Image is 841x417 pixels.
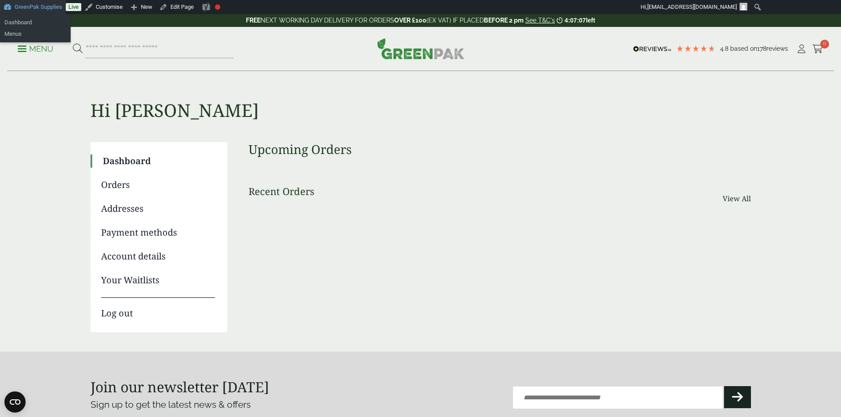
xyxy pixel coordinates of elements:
[647,4,737,10] span: [EMAIL_ADDRESS][DOMAIN_NAME]
[101,297,215,320] a: Log out
[91,398,388,412] p: Sign up to get the latest news & offers
[103,154,215,168] a: Dashboard
[720,45,730,52] span: 4.8
[586,17,595,24] span: left
[565,17,586,24] span: 4:07:07
[91,377,269,396] strong: Join our newsletter [DATE]
[633,46,671,52] img: REVIEWS.io
[101,202,215,215] a: Addresses
[101,250,215,263] a: Account details
[101,178,215,192] a: Orders
[91,71,751,121] h1: Hi [PERSON_NAME]
[525,17,555,24] a: See T&C's
[484,17,524,24] strong: BEFORE 2 pm
[812,45,823,53] i: Cart
[820,40,829,49] span: 0
[766,45,788,52] span: reviews
[730,45,757,52] span: Based on
[394,17,426,24] strong: OVER £100
[101,274,215,287] a: Your Waitlists
[66,3,81,11] a: Live
[723,193,751,204] a: View All
[249,185,314,197] h3: Recent Orders
[377,38,464,59] img: GreenPak Supplies
[101,226,215,239] a: Payment methods
[18,44,53,54] p: Menu
[676,45,716,53] div: 4.78 Stars
[249,142,751,157] h3: Upcoming Orders
[18,44,53,53] a: Menu
[812,42,823,56] a: 0
[215,4,220,10] div: Focus keyphrase not set
[4,391,26,413] button: Open CMP widget
[757,45,766,52] span: 178
[796,45,807,53] i: My Account
[246,17,260,24] strong: FREE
